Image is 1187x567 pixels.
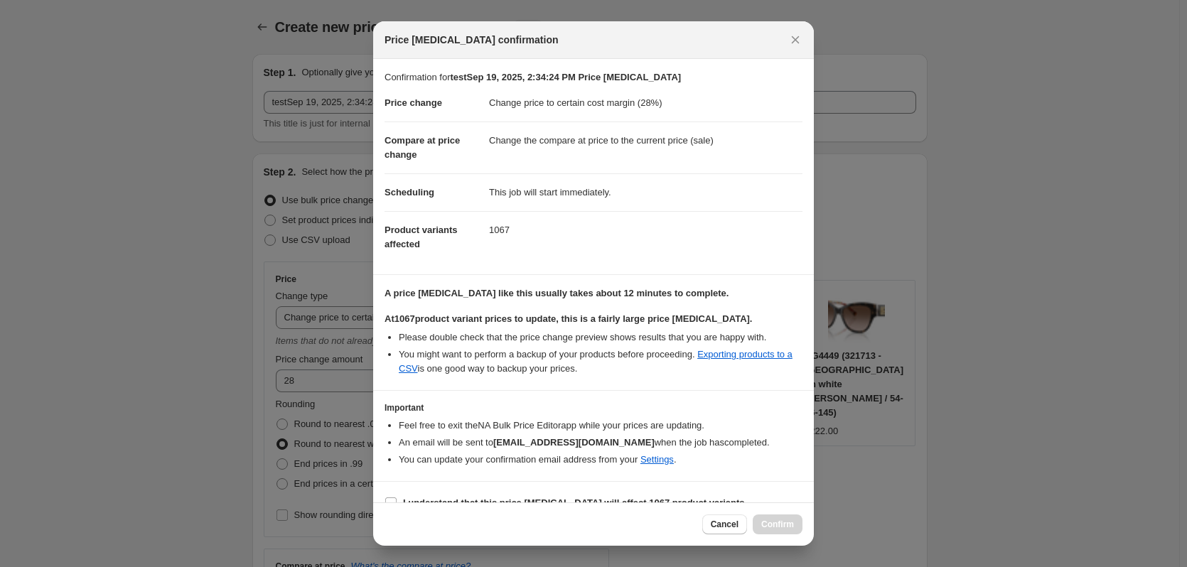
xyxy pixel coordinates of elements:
button: Close [785,30,805,50]
li: You can update your confirmation email address from your . [399,453,802,467]
dd: This job will start immediately. [489,173,802,211]
span: Compare at price change [385,135,460,160]
h3: Important [385,402,802,414]
span: Product variants affected [385,225,458,249]
b: [EMAIL_ADDRESS][DOMAIN_NAME] [493,437,655,448]
b: A price [MEDICAL_DATA] like this usually takes about 12 minutes to complete. [385,288,729,298]
b: At 1067 product variant prices to update, this is a fairly large price [MEDICAL_DATA]. [385,313,752,324]
li: An email will be sent to when the job has completed . [399,436,802,450]
span: Price change [385,97,442,108]
p: Confirmation for [385,70,802,85]
dd: 1067 [489,211,802,249]
span: Cancel [711,519,738,530]
dd: Change price to certain cost margin (28%) [489,85,802,121]
span: Scheduling [385,187,434,198]
li: You might want to perform a backup of your products before proceeding. is one good way to backup ... [399,347,802,376]
li: Feel free to exit the NA Bulk Price Editor app while your prices are updating. [399,418,802,433]
b: testSep 19, 2025, 2:34:24 PM Price [MEDICAL_DATA] [450,72,681,82]
span: Price [MEDICAL_DATA] confirmation [385,33,559,47]
a: Settings [640,454,674,465]
li: Please double check that the price change preview shows results that you are happy with. [399,330,802,345]
a: Exporting products to a CSV [399,349,793,374]
button: Cancel [702,514,747,534]
b: I understand that this price [MEDICAL_DATA] will affect 1067 product variants [403,497,745,508]
dd: Change the compare at price to the current price (sale) [489,121,802,159]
